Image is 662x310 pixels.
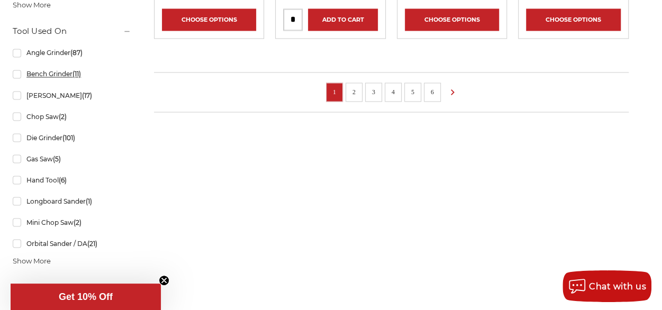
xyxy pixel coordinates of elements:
[13,128,131,147] a: Die Grinder
[13,107,131,125] a: Chop Saw
[59,112,67,120] span: (2)
[13,43,131,62] a: Angle Grinder
[13,170,131,189] a: Hand Tool
[13,213,131,231] a: Mini Chop Saw
[349,86,359,97] a: 2
[368,86,379,97] a: 3
[86,197,92,205] span: (1)
[13,256,51,266] span: Show More
[11,284,161,310] div: Get 10% OffClose teaser
[589,281,646,291] span: Chat with us
[53,154,61,162] span: (5)
[159,275,169,286] button: Close teaser
[329,86,340,97] a: 1
[308,8,377,31] a: Add to Cart
[59,291,113,302] span: Get 10% Off
[563,270,651,302] button: Chat with us
[13,149,131,168] a: Gas Saw
[13,65,131,83] a: Bench Grinder
[59,176,67,184] span: (6)
[74,218,81,226] span: (2)
[407,86,418,97] a: 5
[427,86,438,97] a: 6
[82,91,92,99] span: (17)
[405,8,499,31] a: Choose Options
[13,25,131,38] h5: Tool Used On
[526,8,620,31] a: Choose Options
[87,239,97,247] span: (21)
[388,86,398,97] a: 4
[13,86,131,104] a: [PERSON_NAME]
[13,234,131,252] a: Orbital Sander / DA
[70,49,83,57] span: (87)
[72,70,81,78] span: (11)
[13,280,131,293] h5: Material
[13,192,131,210] a: Longboard Sander
[62,133,75,141] span: (101)
[162,8,256,31] a: Choose Options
